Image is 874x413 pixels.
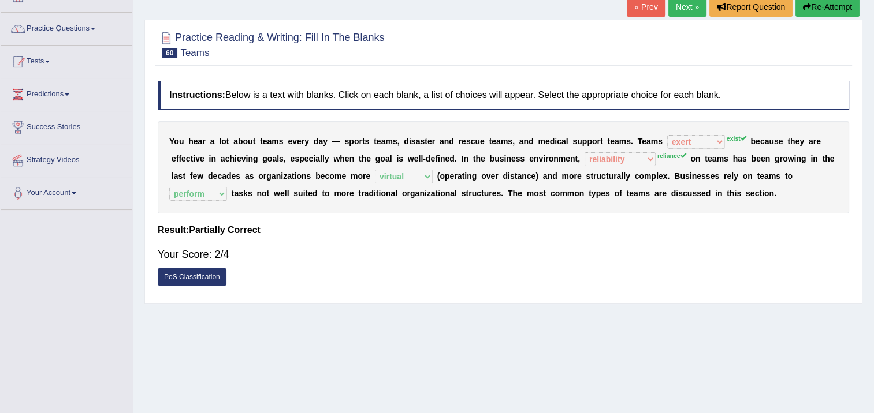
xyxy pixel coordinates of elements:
b: e [481,154,485,163]
b: l [390,154,392,163]
b: p [299,154,304,163]
b: n [813,154,818,163]
b: o [592,137,597,146]
b: e [480,137,485,146]
b: e [545,137,550,146]
b: a [519,137,524,146]
b: s [658,137,663,146]
b: v [538,154,543,163]
b: c [527,171,531,181]
b: e [430,154,435,163]
b: l [277,154,279,163]
b: s [572,137,577,146]
b: Instructions: [169,90,225,100]
b: g [266,171,272,181]
b: s [774,137,779,146]
b: . [631,137,633,146]
b: r [459,137,462,146]
b: a [210,137,215,146]
b: z [283,171,287,181]
b: h [790,137,795,146]
b: u [494,154,500,163]
b: l [320,154,322,163]
b: a [287,171,292,181]
b: n [524,137,529,146]
b: r [780,154,783,163]
b: g [801,154,806,163]
b: p [582,137,587,146]
b: p [445,171,450,181]
b: a [458,171,462,181]
b: d [226,171,232,181]
b: e [816,137,821,146]
b: a [315,154,320,163]
b: u [577,137,582,146]
b: t [191,154,194,163]
b: l [566,137,568,146]
b: e [462,137,466,146]
b: t [515,171,518,181]
b: a [174,171,178,181]
b: n [506,154,511,163]
b: n [248,154,253,163]
b: i [313,154,315,163]
b: r [454,171,457,181]
b: t [425,137,427,146]
b: g [375,154,381,163]
b: n [522,171,527,181]
b: i [555,137,557,146]
b: b [751,154,756,163]
b: a [496,137,501,146]
b: t [822,154,825,163]
b: h [340,154,345,163]
b: s [516,154,520,163]
b: r [363,171,366,181]
b: b [750,137,756,146]
b: m [538,137,545,146]
b: e [450,171,455,181]
b: l [322,154,325,163]
b: a [615,137,619,146]
b: t [226,137,229,146]
b: v [292,137,297,146]
b: u [179,137,184,146]
b: s [365,137,370,146]
b: g [262,154,267,163]
b: r [432,137,435,146]
b: m [501,137,508,146]
b: d [529,137,534,146]
b: m [716,154,723,163]
b: e [830,154,835,163]
h4: Below is a text with blanks. Click on each blank, a list of choices will appear. Select the appro... [158,81,849,110]
b: o [258,171,263,181]
b: d [449,137,454,146]
b: i [810,154,813,163]
b: o [481,171,486,181]
b: e [291,154,295,163]
b: s [724,154,728,163]
b: u [248,137,253,146]
b: n [553,154,559,163]
b: e [756,137,760,146]
b: s [420,137,425,146]
b: e [708,154,712,163]
b: i [464,171,467,181]
b: e [761,154,765,163]
b: f [178,154,181,163]
b: m [385,137,392,146]
b: s [250,171,254,181]
b: a [416,137,421,146]
b: e [193,171,198,181]
b: d [503,171,508,181]
b: a [221,154,225,163]
b: e [231,171,236,181]
b: r [597,137,600,146]
b: g [775,154,780,163]
b: e [366,171,370,181]
b: s [295,154,299,163]
b: s [411,137,416,146]
b: c [225,154,230,163]
b: s [236,171,240,181]
b: a [381,137,386,146]
b: e [779,137,783,146]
